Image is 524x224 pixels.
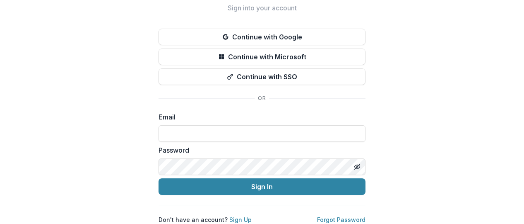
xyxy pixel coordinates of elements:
[159,29,365,45] button: Continue with Google
[159,215,252,224] p: Don't have an account?
[159,4,365,12] h2: Sign into your account
[229,216,252,223] a: Sign Up
[351,160,364,173] button: Toggle password visibility
[159,112,361,122] label: Email
[159,178,365,195] button: Sign In
[159,68,365,85] button: Continue with SSO
[159,49,365,65] button: Continue with Microsoft
[159,145,361,155] label: Password
[317,216,365,223] a: Forgot Password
